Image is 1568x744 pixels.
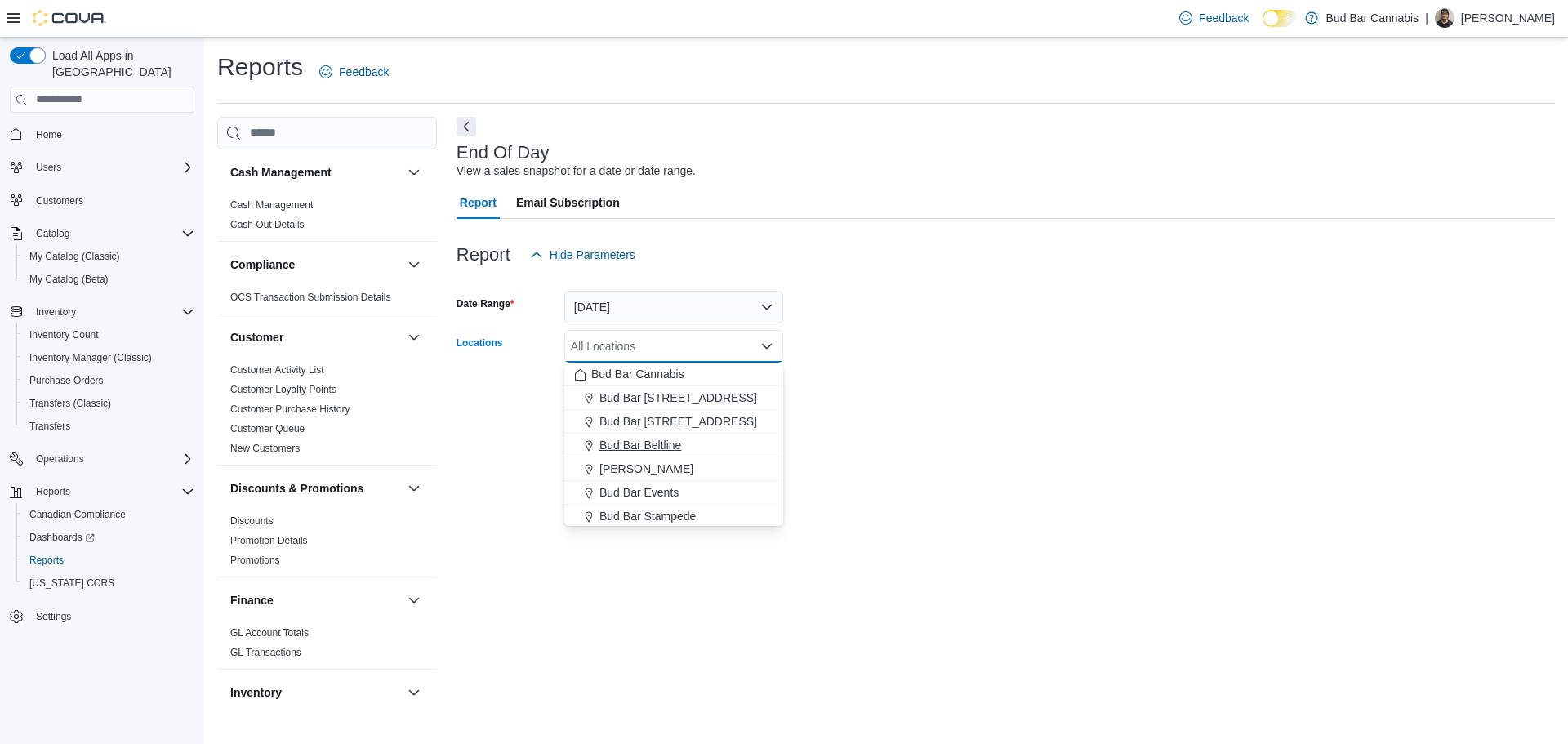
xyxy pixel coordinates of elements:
span: My Catalog (Classic) [23,247,194,266]
span: Users [36,161,61,174]
span: Washington CCRS [23,573,194,593]
button: Bud Bar [STREET_ADDRESS] [564,386,783,410]
button: Users [3,156,201,179]
span: Dark Mode [1263,27,1263,28]
span: Hide Parameters [550,247,635,263]
button: [US_STATE] CCRS [16,572,201,595]
div: Customer [217,360,437,465]
span: Transfers [29,420,70,433]
a: Transfers [23,417,77,436]
a: Customer Queue [230,423,305,434]
span: Reports [36,485,70,498]
a: Cash Management [230,199,313,211]
span: Canadian Compliance [29,508,126,521]
button: Catalog [29,224,76,243]
div: View a sales snapshot for a date or date range. [457,163,696,180]
span: OCS Transaction Submission Details [230,291,391,304]
button: Purchase Orders [16,369,201,392]
p: Bud Bar Cannabis [1326,8,1419,28]
button: Transfers [16,415,201,438]
span: Customers [36,194,83,207]
button: My Catalog (Beta) [16,268,201,291]
span: Discounts [230,515,274,528]
button: Canadian Compliance [16,503,201,526]
span: Reports [29,554,64,567]
a: OCS Transaction Submission Details [230,292,391,303]
span: Transfers (Classic) [29,397,111,410]
a: Settings [29,607,78,626]
a: Reports [23,550,70,570]
button: Bud Bar Stampede [564,505,783,528]
span: Customer Purchase History [230,403,350,416]
a: GL Account Totals [230,627,309,639]
span: Reports [23,550,194,570]
span: Bud Bar Events [599,484,679,501]
a: Customer Loyalty Points [230,384,336,395]
button: Users [29,158,68,177]
span: Inventory [36,305,76,319]
a: Customers [29,191,90,211]
span: [US_STATE] CCRS [29,577,114,590]
a: Purchase Orders [23,371,110,390]
input: Dark Mode [1263,10,1297,27]
button: Hide Parameters [523,238,642,271]
a: [US_STATE] CCRS [23,573,121,593]
span: GL Transactions [230,646,301,659]
span: Dashboards [23,528,194,547]
a: Promotion Details [230,535,308,546]
button: My Catalog (Classic) [16,245,201,268]
button: Home [3,123,201,146]
span: Inventory Count [23,325,194,345]
span: Bud Bar Beltline [599,437,681,453]
a: Cash Out Details [230,219,305,230]
div: Compliance [217,287,437,314]
span: Dashboards [29,531,95,544]
span: Load All Apps in [GEOGRAPHIC_DATA] [46,47,194,80]
button: Customer [404,327,424,347]
a: Canadian Compliance [23,505,132,524]
span: Settings [36,610,71,623]
span: Canadian Compliance [23,505,194,524]
button: Reports [16,549,201,572]
a: Home [29,125,69,145]
span: Settings [29,606,194,626]
span: Customer Queue [230,422,305,435]
button: Compliance [404,255,424,274]
a: Discounts [230,515,274,527]
button: [DATE] [564,291,783,323]
span: Operations [36,452,84,466]
h3: Compliance [230,256,295,273]
h3: Discounts & Promotions [230,480,363,497]
span: Bud Bar Stampede [599,508,696,524]
a: New Customers [230,443,300,454]
button: Compliance [230,256,401,273]
span: Home [29,124,194,145]
button: Inventory [29,302,82,322]
span: Inventory [29,302,194,322]
a: Inventory Count [23,325,105,345]
button: Cash Management [230,164,401,180]
span: Home [36,128,62,141]
a: My Catalog (Beta) [23,270,115,289]
button: Reports [3,480,201,503]
a: Transfers (Classic) [23,394,118,413]
span: Operations [29,449,194,469]
span: Customer Loyalty Points [230,383,336,396]
button: Settings [3,604,201,628]
button: Bud Bar Cannabis [564,363,783,386]
button: Bud Bar [STREET_ADDRESS] [564,410,783,434]
img: Cova [33,10,106,26]
a: Customer Purchase History [230,403,350,415]
div: Cash Management [217,195,437,241]
h3: Inventory [230,684,282,701]
span: Inventory Manager (Classic) [29,351,152,364]
button: Cash Management [404,163,424,182]
label: Locations [457,336,503,350]
a: Dashboards [23,528,101,547]
button: Finance [230,592,401,608]
span: Reports [29,482,194,501]
a: Customer Activity List [230,364,324,376]
span: Purchase Orders [23,371,194,390]
button: Next [457,117,476,136]
span: New Customers [230,442,300,455]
